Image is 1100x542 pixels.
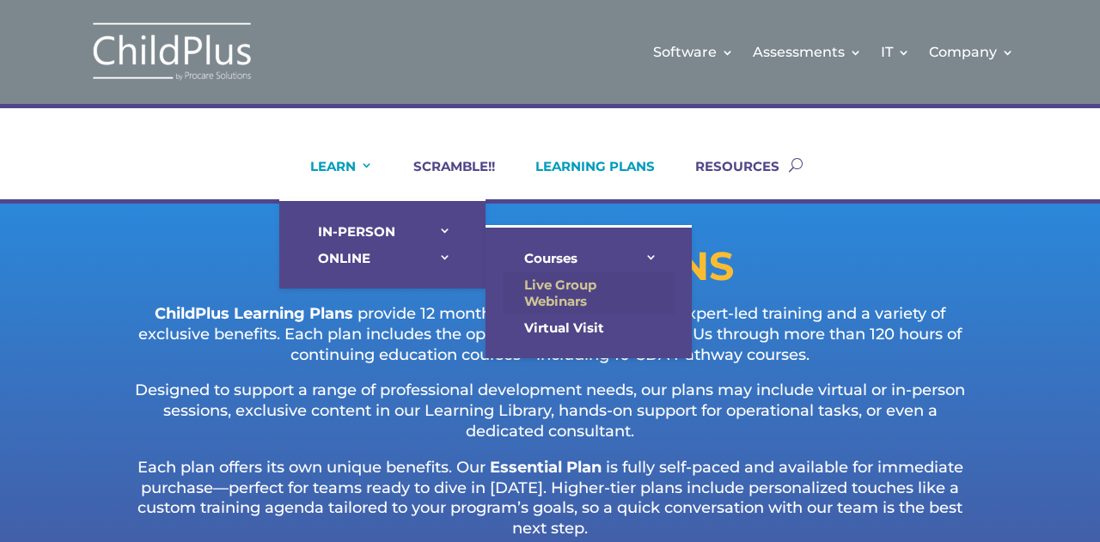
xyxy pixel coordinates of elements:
[653,17,734,87] a: Software
[753,17,862,87] a: Assessments
[124,381,976,457] p: Designed to support a range of professional development needs, our plans may include virtual or i...
[503,314,675,341] a: Virtual Visit
[155,304,353,323] strong: ChildPlus Learning Plans
[881,17,910,87] a: IT
[929,17,1014,87] a: Company
[296,245,468,271] a: ONLINE
[55,247,1045,295] h1: LEARNING PLANS
[289,158,373,199] a: LEARN
[392,158,495,199] a: SCRAMBLE!!
[124,304,976,381] p: provide 12 months of unlimited access to expert-led training and a variety of exclusive benefits....
[514,158,655,199] a: LEARNING PLANS
[503,271,675,314] a: Live Group Webinars
[296,218,468,245] a: IN-PERSON
[674,158,779,199] a: RESOURCES
[503,245,675,271] a: Courses
[490,458,602,477] strong: Essential Plan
